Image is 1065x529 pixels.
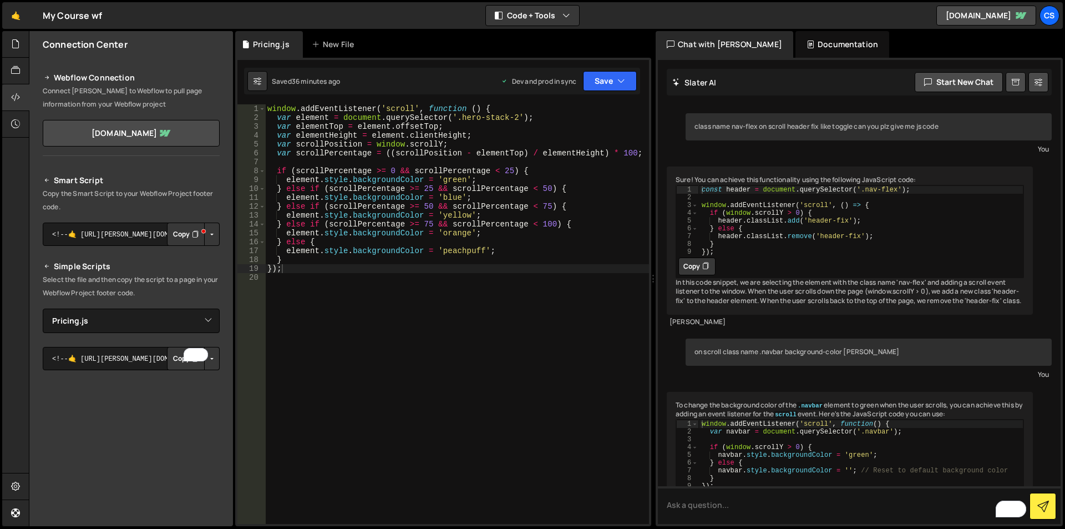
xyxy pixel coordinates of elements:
p: Connect [PERSON_NAME] to Webflow to pull page information from your Webflow project [43,84,220,111]
textarea: To enrich screen reader interactions, please activate Accessibility in Grammarly extension settings [43,223,220,246]
div: 4 [237,131,266,140]
div: Pricing.js [253,39,290,50]
div: You [688,369,1049,380]
div: 17 [237,246,266,255]
div: Documentation [795,31,889,58]
div: 7 [237,158,266,167]
div: Chat with [PERSON_NAME] [656,31,793,58]
a: 🤙 [2,2,29,29]
h2: Smart Script [43,174,220,187]
div: [PERSON_NAME] [670,318,1030,327]
a: cs [1039,6,1059,26]
div: My Course wf [43,9,102,22]
code: .navbar [797,402,824,410]
div: 12 [237,202,266,211]
div: 6 [677,459,698,467]
div: 1 [237,104,266,113]
div: 2 [237,113,266,122]
button: Start new chat [915,72,1003,92]
div: Button group with nested dropdown [167,223,220,246]
div: 15 [237,229,266,238]
div: 9 [677,482,698,490]
p: Select the file and then copy the script to a page in your Webflow Project footer code. [43,273,220,300]
div: 7 [677,233,698,240]
button: Save [583,71,637,91]
div: 5 [677,451,698,459]
div: Button group with nested dropdown [167,347,220,370]
div: 6 [237,149,266,158]
code: scroll [774,411,798,419]
div: class name nav-flex on scroll header fix like toggle can you plz give me js code [686,113,1052,140]
div: Dev and prod in sync [501,77,576,86]
div: 8 [677,475,698,482]
div: 11 [237,193,266,202]
div: 20 [237,273,266,282]
div: 9 [237,175,266,184]
div: Saved [272,77,340,86]
div: 3 [677,436,698,444]
div: 1 [677,420,698,428]
div: 7 [677,467,698,475]
h2: Webflow Connection [43,71,220,84]
h2: Simple Scripts [43,260,220,273]
div: 4 [677,444,698,451]
h2: Connection Center [43,38,128,51]
div: 2 [677,194,698,201]
a: [DOMAIN_NAME] [936,6,1036,26]
textarea: To enrich screen reader interactions, please activate Accessibility in Grammarly extension settings [658,486,1061,524]
div: 18 [237,255,266,264]
div: 9 [677,248,698,256]
div: 4 [677,209,698,217]
p: Copy the Smart Script to your Webflow Project footer code. [43,187,220,214]
iframe: YouTube video player [43,389,221,488]
h2: Slater AI [672,77,717,88]
button: Copy [678,258,716,275]
button: Copy [167,347,205,370]
div: Sure! You can achieve this functionality using the following JavaScript code: In this code snippe... [667,167,1033,315]
div: 10 [237,184,266,193]
div: 6 [677,225,698,233]
textarea: To enrich screen reader interactions, please activate Accessibility in Grammarly extension settings [43,347,220,370]
div: 3 [677,201,698,209]
div: on scroll class name .navbar background-color [PERSON_NAME] [686,339,1052,366]
div: 3 [237,122,266,131]
div: 36 minutes ago [292,77,340,86]
div: 19 [237,264,266,273]
div: 8 [677,240,698,248]
div: 5 [237,140,266,149]
div: 5 [677,217,698,225]
div: 1 [677,186,698,194]
div: New File [312,39,358,50]
div: 2 [677,428,698,436]
button: Code + Tools [486,6,579,26]
a: [DOMAIN_NAME] [43,120,220,147]
div: You [688,143,1049,155]
div: 16 [237,238,266,246]
div: 8 [237,167,266,175]
div: 14 [237,220,266,229]
div: 13 [237,211,266,220]
button: Copy [167,223,205,246]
